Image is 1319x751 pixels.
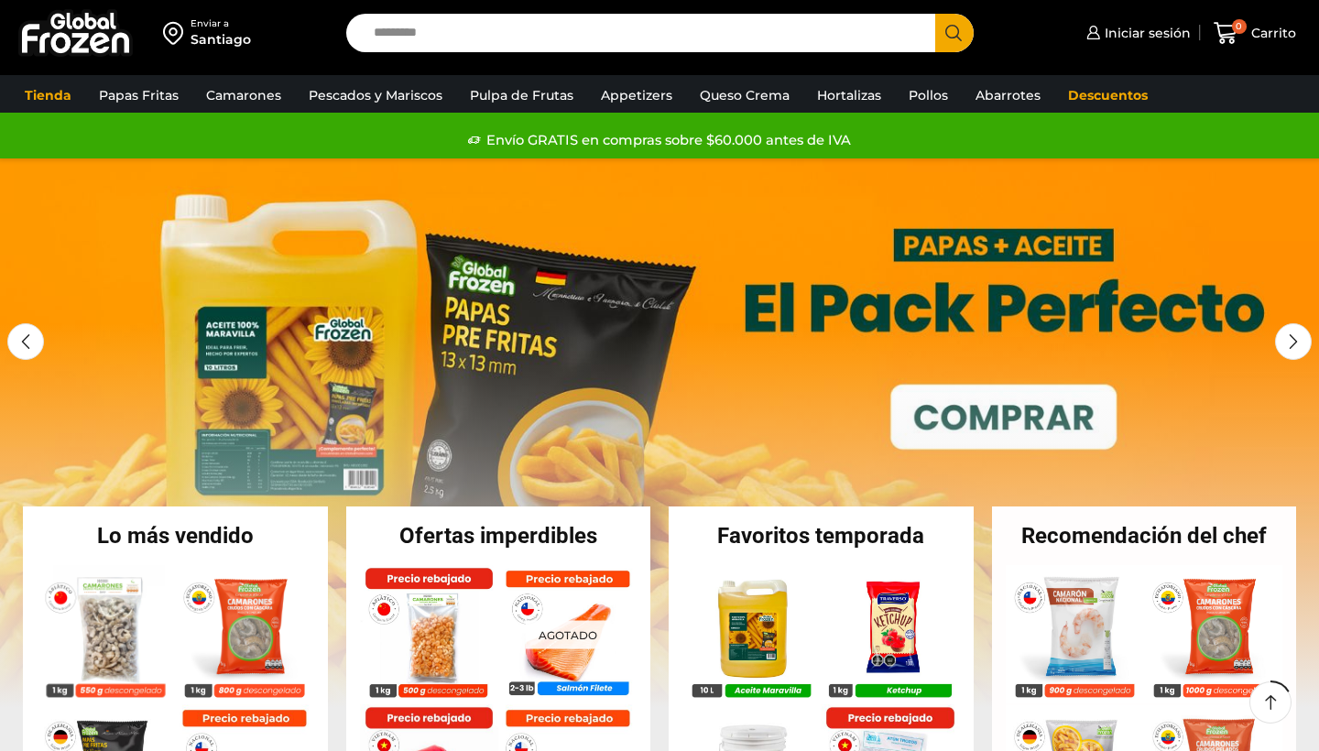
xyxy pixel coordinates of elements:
[461,78,583,113] a: Pulpa de Frutas
[935,14,974,52] button: Search button
[966,78,1050,113] a: Abarrotes
[992,525,1297,547] h2: Recomendación del chef
[808,78,890,113] a: Hortalizas
[592,78,681,113] a: Appetizers
[669,525,974,547] h2: Favoritos temporada
[1059,78,1157,113] a: Descuentos
[197,78,290,113] a: Camarones
[191,17,251,30] div: Enviar a
[300,78,452,113] a: Pescados y Mariscos
[1275,323,1312,360] div: Next slide
[16,78,81,113] a: Tienda
[691,78,799,113] a: Queso Crema
[163,17,191,49] img: address-field-icon.svg
[1247,24,1296,42] span: Carrito
[23,525,328,547] h2: Lo más vendido
[1209,12,1301,55] a: 0 Carrito
[899,78,957,113] a: Pollos
[346,525,651,547] h2: Ofertas imperdibles
[1232,19,1247,34] span: 0
[1100,24,1191,42] span: Iniciar sesión
[1082,15,1191,51] a: Iniciar sesión
[7,323,44,360] div: Previous slide
[191,30,251,49] div: Santiago
[525,621,609,649] p: Agotado
[90,78,188,113] a: Papas Fritas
